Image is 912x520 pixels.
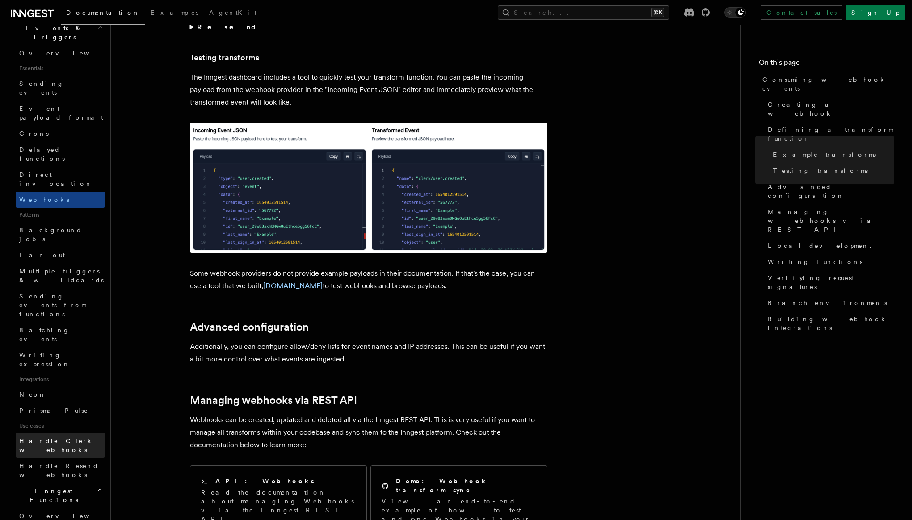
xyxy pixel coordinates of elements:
span: Documentation [66,9,140,16]
a: Prisma Pulse [16,403,105,419]
a: Sending events from functions [16,288,105,322]
a: Handle Clerk webhooks [16,433,105,458]
a: Example transforms [769,147,894,163]
a: Background jobs [16,222,105,247]
a: Overview [16,45,105,61]
span: Background jobs [19,226,82,243]
span: Multiple triggers & wildcards [19,268,104,284]
button: Search...⌘K [498,5,669,20]
span: Creating a webhook [768,100,894,118]
a: Handle Resend webhooks [16,458,105,483]
span: Event payload format [19,105,103,121]
span: Fan out [19,252,65,259]
a: Advanced configuration [190,321,309,333]
a: Fan out [16,247,105,263]
a: Delayed functions [16,142,105,167]
span: Crons [19,130,49,137]
span: AgentKit [209,9,256,16]
a: Direct invocation [16,167,105,192]
a: Verifying request signatures [764,270,894,295]
span: Example transforms [773,150,876,159]
span: Essentials [16,61,105,75]
kbd: ⌘K [651,8,664,17]
span: Direct invocation [19,171,92,187]
span: Neon [19,391,46,398]
span: Consuming webhook events [762,75,894,93]
a: [DOMAIN_NAME] [263,281,323,290]
span: Integrations [16,372,105,386]
p: Some webhook providers do not provide example payloads in their documentation. If that's the case... [190,267,547,292]
span: Patterns [16,208,105,222]
span: Advanced configuration [768,182,894,200]
h2: API: Webhooks [215,477,314,486]
p: Additionally, you can configure allow/deny lists for event names and IP addresses. This can be us... [190,340,547,365]
a: Neon [16,386,105,403]
a: Event payload format [16,101,105,126]
a: Documentation [61,3,145,25]
p: Webhooks can be created, updated and deleted all via the Inngest REST API. This is very useful if... [190,414,547,451]
img: Inngest dashboard transform testing [190,123,547,253]
span: Defining a transform function [768,125,894,143]
a: Creating a webhook [764,96,894,122]
a: Multiple triggers & wildcards [16,263,105,288]
p: The Inngest dashboard includes a tool to quickly test your transform function. You can paste the ... [190,71,547,109]
span: Testing transforms [773,166,868,175]
h2: Demo: Webhook transform sync [396,477,536,495]
span: Sending events from functions [19,293,86,318]
a: Sending events [16,75,105,101]
span: Events & Triggers [7,24,97,42]
a: Managing webhooks via REST API [190,394,357,407]
span: Building webhook integrations [768,315,894,332]
span: Batching events [19,327,70,343]
span: Examples [151,9,198,16]
span: Overview [19,512,111,520]
a: AgentKit [204,3,262,24]
a: Branch environments [764,295,894,311]
a: Sign Up [846,5,905,20]
span: Local development [768,241,871,250]
span: Sending events [19,80,64,96]
span: Writing expression [19,352,70,368]
a: Crons [16,126,105,142]
a: Building webhook integrations [764,311,894,336]
span: Handle Clerk webhooks [19,437,94,453]
a: Webhooks [16,192,105,208]
span: Handle Resend webhooks [19,462,99,478]
span: Inngest Functions [7,486,97,504]
span: Webhooks [19,196,69,203]
span: Delayed functions [19,146,65,162]
button: Toggle dark mode [724,7,746,18]
span: Use cases [16,419,105,433]
span: Verifying request signatures [768,273,894,291]
span: Managing webhooks via REST API [768,207,894,234]
a: Contact sales [761,5,842,20]
button: Events & Triggers [7,20,105,45]
button: Inngest Functions [7,483,105,508]
a: Consuming webhook events [759,71,894,96]
a: Writing expression [16,347,105,372]
summary: Resend [190,21,547,34]
span: Branch environments [768,298,887,307]
a: Testing transforms [769,163,894,179]
span: Prisma Pulse [19,407,88,414]
a: Local development [764,238,894,254]
h4: On this page [759,57,894,71]
a: Defining a transform function [764,122,894,147]
div: Events & Triggers [7,45,105,483]
span: Writing functions [768,257,862,266]
a: Examples [145,3,204,24]
strong: Resend [197,23,263,31]
a: Batching events [16,322,105,347]
a: Testing transforms [190,51,259,64]
a: Writing functions [764,254,894,270]
span: Overview [19,50,111,57]
a: Advanced configuration [764,179,894,204]
a: Managing webhooks via REST API [764,204,894,238]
